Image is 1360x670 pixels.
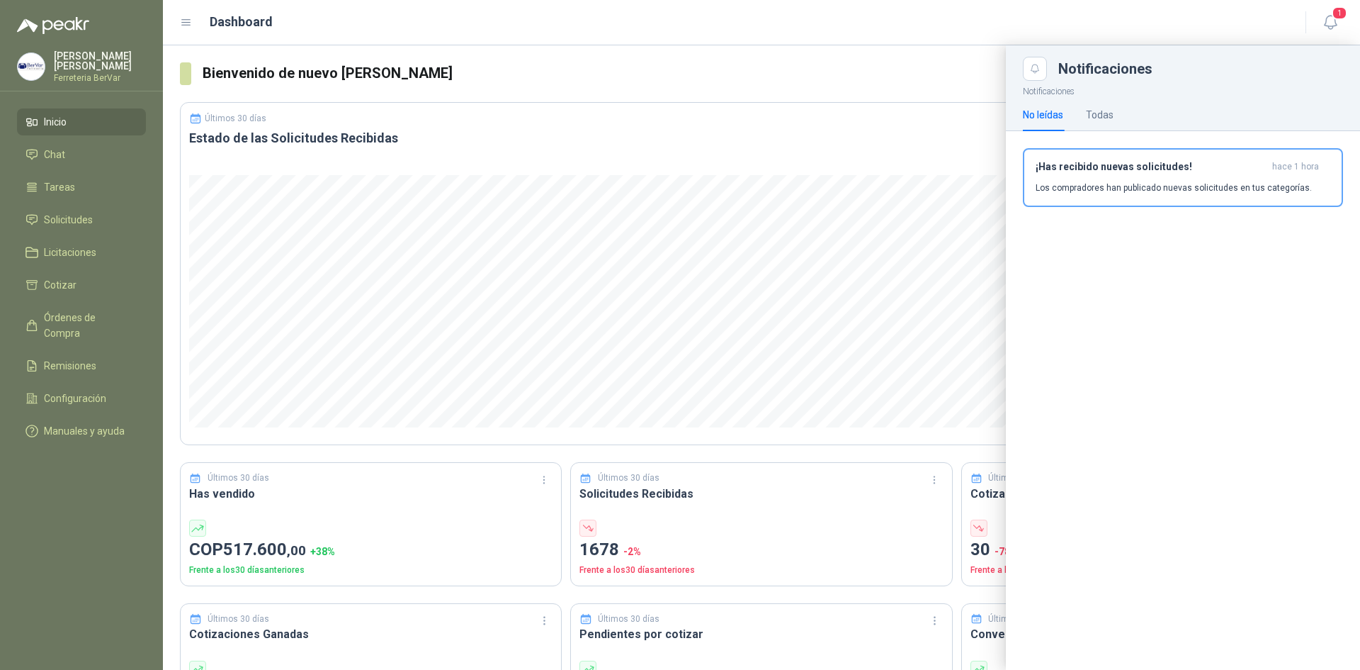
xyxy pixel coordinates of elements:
[54,51,146,71] p: [PERSON_NAME] [PERSON_NAME]
[1036,182,1312,194] p: Los compradores han publicado nuevas solicitudes en tus categorías.
[44,114,67,130] span: Inicio
[17,174,146,201] a: Tareas
[44,358,96,374] span: Remisiones
[1036,161,1266,173] h3: ¡Has recibido nuevas solicitudes!
[17,141,146,168] a: Chat
[54,74,146,82] p: Ferreteria BerVar
[1006,81,1360,99] p: Notificaciones
[1023,107,1063,123] div: No leídas
[44,245,96,260] span: Licitaciones
[17,304,146,347] a: Órdenes de Compra
[17,239,146,266] a: Licitaciones
[44,423,125,439] span: Manuales y ayuda
[44,212,93,228] span: Solicitudes
[1317,10,1343,35] button: 1
[44,147,65,162] span: Chat
[44,310,132,341] span: Órdenes de Compra
[210,12,273,32] h1: Dashboard
[17,385,146,412] a: Configuración
[44,391,106,406] span: Configuración
[17,418,146,445] a: Manuales y ayuda
[17,17,89,34] img: Logo peakr
[1086,107,1113,123] div: Todas
[1332,6,1347,20] span: 1
[17,108,146,135] a: Inicio
[18,53,45,80] img: Company Logo
[44,277,76,293] span: Cotizar
[1023,57,1047,81] button: Close
[1272,161,1319,173] span: hace 1 hora
[1023,148,1343,207] button: ¡Has recibido nuevas solicitudes!hace 1 hora Los compradores han publicado nuevas solicitudes en ...
[44,179,75,195] span: Tareas
[17,272,146,298] a: Cotizar
[17,352,146,379] a: Remisiones
[1058,62,1343,76] div: Notificaciones
[17,206,146,233] a: Solicitudes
